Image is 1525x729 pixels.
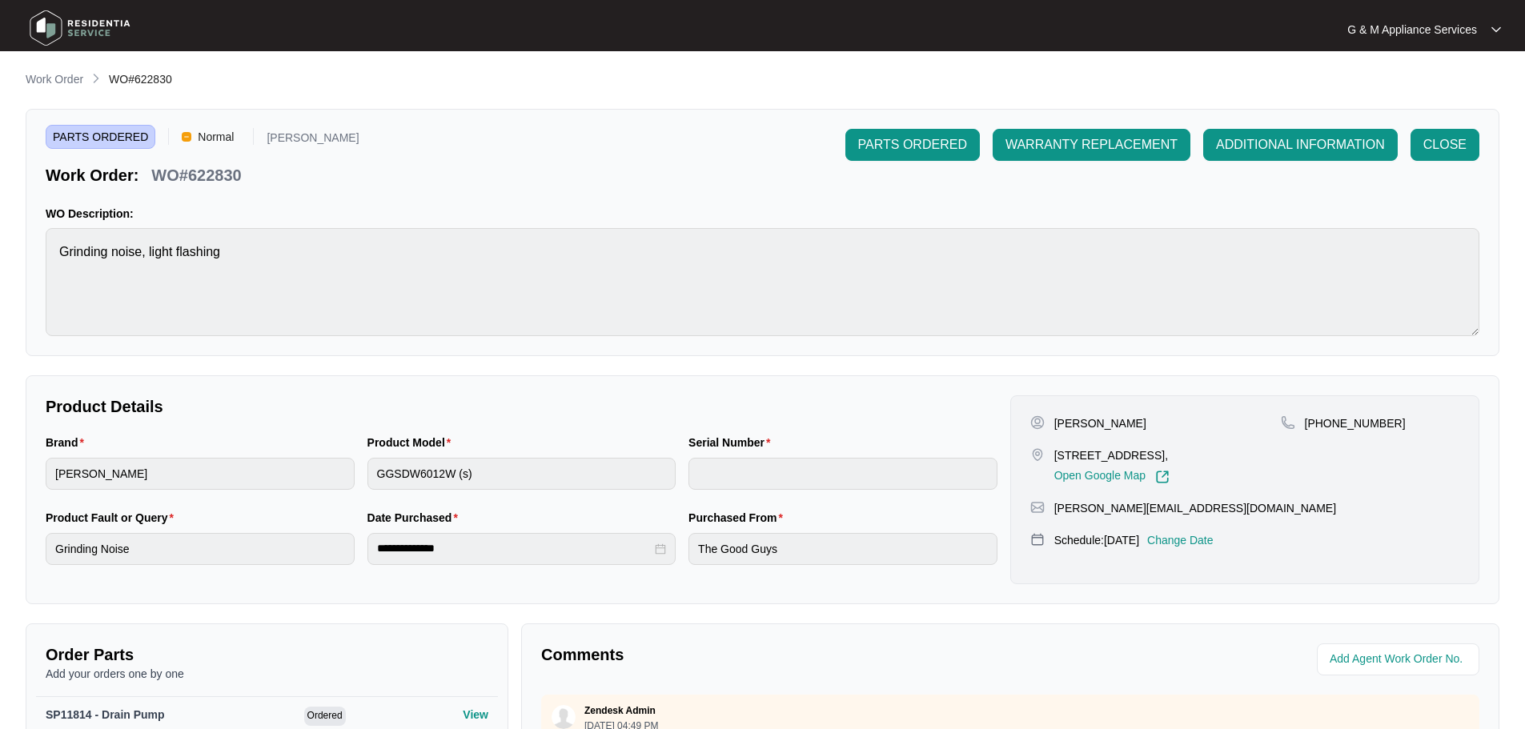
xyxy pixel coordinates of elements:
[1203,129,1398,161] button: ADDITIONAL INFORMATION
[858,135,967,154] span: PARTS ORDERED
[90,72,102,85] img: chevron-right
[46,206,1479,222] p: WO Description:
[367,510,464,526] label: Date Purchased
[377,540,652,557] input: Date Purchased
[46,666,488,682] p: Add your orders one by one
[1155,470,1170,484] img: Link-External
[688,510,789,526] label: Purchased From
[46,228,1479,336] textarea: Grinding noise, light flashing
[552,705,576,729] img: user.svg
[1030,532,1045,547] img: map-pin
[46,533,355,565] input: Product Fault or Query
[1030,447,1045,462] img: map-pin
[26,71,83,87] p: Work Order
[688,435,777,451] label: Serial Number
[1054,415,1146,431] p: [PERSON_NAME]
[541,643,999,666] p: Comments
[1330,650,1470,669] input: Add Agent Work Order No.
[584,704,656,717] p: Zendesk Admin
[688,533,997,565] input: Purchased From
[993,129,1190,161] button: WARRANTY REPLACEMENT
[1054,470,1170,484] a: Open Google Map
[46,435,90,451] label: Brand
[22,71,86,89] a: Work Order
[46,395,997,418] p: Product Details
[1491,26,1501,34] img: dropdown arrow
[1054,532,1139,548] p: Schedule: [DATE]
[1281,415,1295,430] img: map-pin
[1305,415,1406,431] p: [PHONE_NUMBER]
[1005,135,1178,154] span: WARRANTY REPLACEMENT
[46,164,138,186] p: Work Order:
[1347,22,1477,38] p: G & M Appliance Services
[463,707,488,723] p: View
[46,458,355,490] input: Brand
[267,132,359,149] p: [PERSON_NAME]
[46,510,180,526] label: Product Fault or Query
[1030,500,1045,515] img: map-pin
[46,708,165,721] span: SP11814 - Drain Pump
[46,125,155,149] span: PARTS ORDERED
[182,132,191,142] img: Vercel Logo
[688,458,997,490] input: Serial Number
[304,707,346,726] span: Ordered
[1216,135,1385,154] span: ADDITIONAL INFORMATION
[1054,447,1170,463] p: [STREET_ADDRESS],
[151,164,241,186] p: WO#622830
[191,125,240,149] span: Normal
[1423,135,1467,154] span: CLOSE
[367,435,458,451] label: Product Model
[845,129,980,161] button: PARTS ORDERED
[109,73,172,86] span: WO#622830
[367,458,676,490] input: Product Model
[1147,532,1214,548] p: Change Date
[1054,500,1336,516] p: [PERSON_NAME][EMAIL_ADDRESS][DOMAIN_NAME]
[1411,129,1479,161] button: CLOSE
[46,643,488,666] p: Order Parts
[24,4,136,52] img: residentia service logo
[1030,415,1045,430] img: user-pin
